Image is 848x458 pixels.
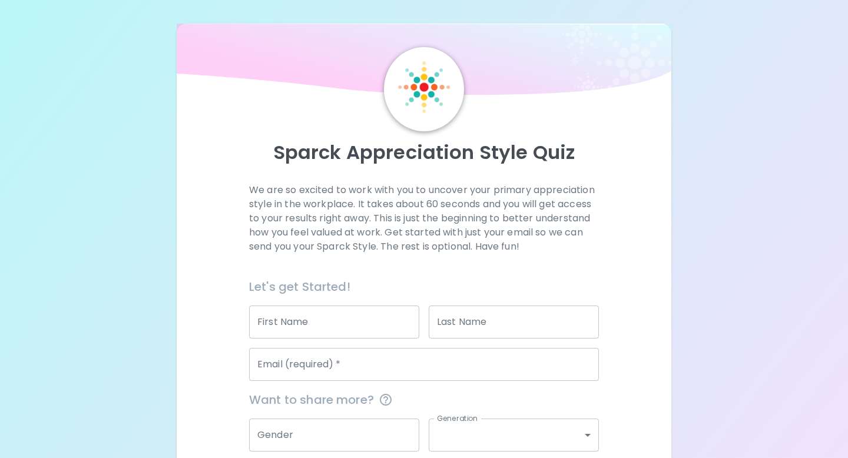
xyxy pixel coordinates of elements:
h6: Let's get Started! [249,277,599,296]
svg: This information is completely confidential and only used for aggregated appreciation studies at ... [379,393,393,407]
label: Generation [437,413,478,423]
span: Want to share more? [249,390,599,409]
img: Sparck Logo [398,61,450,113]
p: We are so excited to work with you to uncover your primary appreciation style in the workplace. I... [249,183,599,254]
p: Sparck Appreciation Style Quiz [191,141,657,164]
img: wave [177,24,671,101]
